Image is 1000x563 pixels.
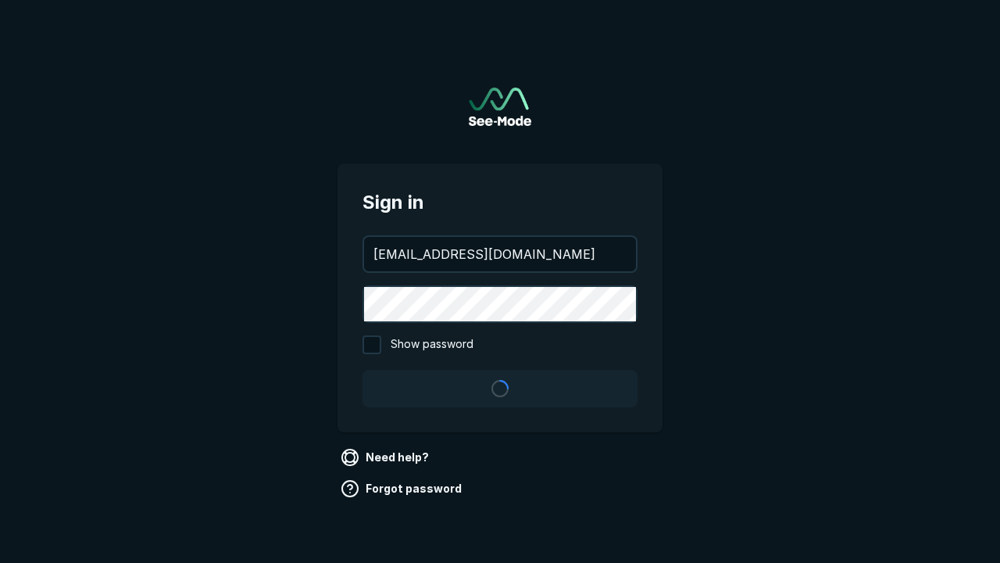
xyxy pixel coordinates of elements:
input: your@email.com [364,237,636,271]
a: Forgot password [337,476,468,501]
img: See-Mode Logo [469,88,531,126]
span: Sign in [362,188,637,217]
a: Go to sign in [469,88,531,126]
span: Show password [391,335,473,354]
a: Need help? [337,445,435,470]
